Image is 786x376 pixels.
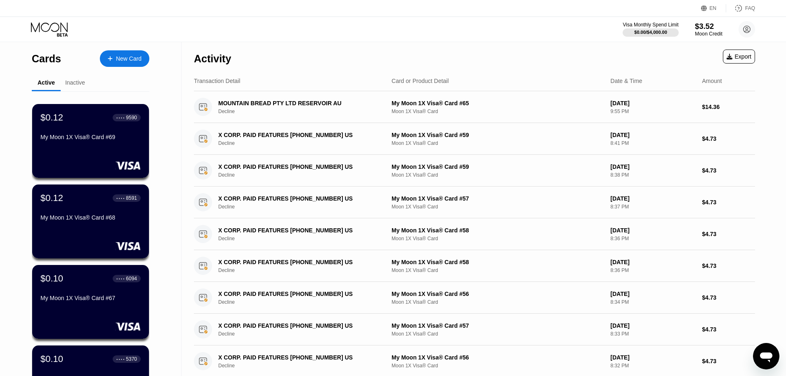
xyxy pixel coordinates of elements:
[611,204,696,210] div: 8:37 PM
[392,227,604,234] div: My Moon 1X Visa® Card #58
[611,331,696,337] div: 8:33 PM
[695,22,722,31] div: $3.52
[392,195,604,202] div: My Moon 1X Visa® Card #57
[218,259,378,265] div: X CORP. PAID FEATURES [PHONE_NUMBER] US
[40,214,141,221] div: My Moon 1X Visa® Card #68
[702,78,722,84] div: Amount
[194,218,755,250] div: X CORP. PAID FEATURES [PHONE_NUMBER] USDeclineMy Moon 1X Visa® Card #58Moon 1X Visa® Card[DATE]8:...
[194,187,755,218] div: X CORP. PAID FEATURES [PHONE_NUMBER] USDeclineMy Moon 1X Visa® Card #57Moon 1X Visa® Card[DATE]8:...
[392,331,604,337] div: Moon 1X Visa® Card
[611,299,696,305] div: 8:34 PM
[126,356,137,362] div: 5370
[392,78,449,84] div: Card or Product Detail
[695,31,722,37] div: Moon Credit
[116,55,142,62] div: New Card
[194,155,755,187] div: X CORP. PAID FEATURES [PHONE_NUMBER] USDeclineMy Moon 1X Visa® Card #59Moon 1X Visa® Card[DATE]8:...
[392,100,604,106] div: My Moon 1X Visa® Card #65
[392,363,604,369] div: Moon 1X Visa® Card
[218,100,378,106] div: MOUNTAIN BREAD PTY LTD RESERVOIR AU
[194,314,755,345] div: X CORP. PAID FEATURES [PHONE_NUMBER] USDeclineMy Moon 1X Visa® Card #57Moon 1X Visa® Card[DATE]8:...
[723,50,755,64] div: Export
[745,5,755,11] div: FAQ
[611,363,696,369] div: 8:32 PM
[126,276,137,281] div: 6094
[702,358,755,364] div: $4.73
[710,5,717,11] div: EN
[701,4,726,12] div: EN
[392,299,604,305] div: Moon 1X Visa® Card
[611,195,696,202] div: [DATE]
[116,277,125,280] div: ● ● ● ●
[126,195,137,201] div: 8591
[218,363,390,369] div: Decline
[218,140,390,146] div: Decline
[32,104,149,178] div: $0.12● ● ● ●9590My Moon 1X Visa® Card #69
[392,236,604,241] div: Moon 1X Visa® Card
[38,79,55,86] div: Active
[392,259,604,265] div: My Moon 1X Visa® Card #58
[218,195,378,202] div: X CORP. PAID FEATURES [PHONE_NUMBER] US
[392,132,604,138] div: My Moon 1X Visa® Card #59
[611,322,696,329] div: [DATE]
[611,172,696,178] div: 8:38 PM
[194,78,240,84] div: Transaction Detail
[116,197,125,199] div: ● ● ● ●
[32,53,61,65] div: Cards
[702,294,755,301] div: $4.73
[40,112,63,123] div: $0.12
[392,354,604,361] div: My Moon 1X Visa® Card #56
[392,163,604,170] div: My Moon 1X Visa® Card #59
[218,267,390,273] div: Decline
[392,109,604,114] div: Moon 1X Visa® Card
[218,172,390,178] div: Decline
[702,199,755,206] div: $4.73
[392,322,604,329] div: My Moon 1X Visa® Card #57
[218,204,390,210] div: Decline
[634,30,667,35] div: $0.00 / $4,000.00
[392,172,604,178] div: Moon 1X Visa® Card
[695,22,722,37] div: $3.52Moon Credit
[623,22,678,37] div: Visa Monthly Spend Limit$0.00/$4,000.00
[702,326,755,333] div: $4.73
[392,140,604,146] div: Moon 1X Visa® Card
[392,267,604,273] div: Moon 1X Visa® Card
[218,291,378,297] div: X CORP. PAID FEATURES [PHONE_NUMBER] US
[218,354,378,361] div: X CORP. PAID FEATURES [PHONE_NUMBER] US
[218,163,378,170] div: X CORP. PAID FEATURES [PHONE_NUMBER] US
[40,193,63,203] div: $0.12
[40,295,141,301] div: My Moon 1X Visa® Card #67
[100,50,149,67] div: New Card
[218,299,390,305] div: Decline
[218,322,378,329] div: X CORP. PAID FEATURES [PHONE_NUMBER] US
[727,53,751,60] div: Export
[194,91,755,123] div: MOUNTAIN BREAD PTY LTD RESERVOIR AUDeclineMy Moon 1X Visa® Card #65Moon 1X Visa® Card[DATE]9:55 P...
[702,167,755,174] div: $4.73
[32,184,149,258] div: $0.12● ● ● ●8591My Moon 1X Visa® Card #68
[611,140,696,146] div: 8:41 PM
[611,354,696,361] div: [DATE]
[611,163,696,170] div: [DATE]
[218,227,378,234] div: X CORP. PAID FEATURES [PHONE_NUMBER] US
[116,358,125,360] div: ● ● ● ●
[218,132,378,138] div: X CORP. PAID FEATURES [PHONE_NUMBER] US
[218,109,390,114] div: Decline
[611,236,696,241] div: 8:36 PM
[116,116,125,119] div: ● ● ● ●
[194,250,755,282] div: X CORP. PAID FEATURES [PHONE_NUMBER] USDeclineMy Moon 1X Visa® Card #58Moon 1X Visa® Card[DATE]8:...
[65,79,85,86] div: Inactive
[726,4,755,12] div: FAQ
[702,104,755,110] div: $14.36
[611,259,696,265] div: [DATE]
[194,282,755,314] div: X CORP. PAID FEATURES [PHONE_NUMBER] USDeclineMy Moon 1X Visa® Card #56Moon 1X Visa® Card[DATE]8:...
[611,78,642,84] div: Date & Time
[392,204,604,210] div: Moon 1X Visa® Card
[40,134,141,140] div: My Moon 1X Visa® Card #69
[611,100,696,106] div: [DATE]
[126,115,137,121] div: 9590
[753,343,779,369] iframe: Dugme za pokretanje prozora za razmenu poruka
[40,354,63,364] div: $0.10
[611,227,696,234] div: [DATE]
[623,22,678,28] div: Visa Monthly Spend Limit
[611,132,696,138] div: [DATE]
